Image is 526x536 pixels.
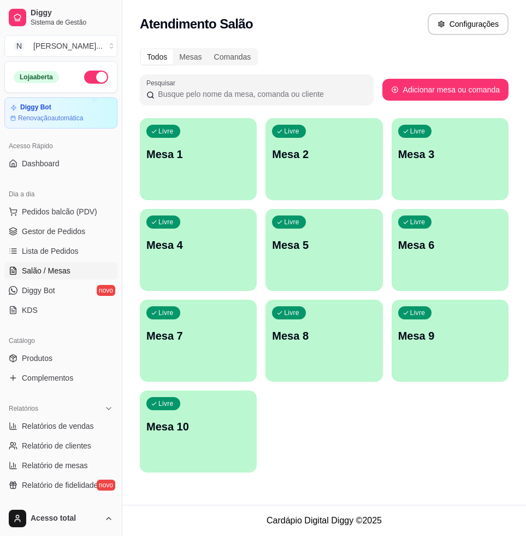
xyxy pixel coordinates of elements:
a: Gestor de Pedidos [4,223,117,240]
button: Select a team [4,35,117,57]
a: Salão / Mesas [4,262,117,279]
p: Livre [284,127,299,136]
button: LivreMesa 8 [265,300,382,382]
label: Pesquisar [146,78,179,88]
span: Gestor de Pedidos [22,226,85,237]
div: Catálogo [4,332,117,349]
div: Dia a dia [4,185,117,203]
p: Livre [410,218,425,226]
button: LivreMesa 1 [140,118,257,200]
button: LivreMesa 2 [265,118,382,200]
span: Pedidos balcão (PDV) [22,206,97,217]
button: Alterar Status [84,71,108,84]
p: Mesa 10 [146,419,250,434]
span: N [14,40,25,51]
div: Mesas [173,49,208,65]
div: Loja aberta [14,71,59,83]
button: LivreMesa 9 [392,300,509,382]
span: Relatórios de vendas [22,421,94,432]
a: Diggy BotRenovaçãoautomática [4,97,117,129]
p: Mesa 3 [398,147,502,162]
span: Relatório de mesas [22,460,88,471]
span: KDS [22,305,38,316]
button: Adicionar mesa ou comanda [382,79,509,101]
p: Mesa 9 [398,328,502,343]
p: Mesa 8 [272,328,376,343]
span: Complementos [22,372,73,383]
button: LivreMesa 6 [392,209,509,291]
span: Lista de Pedidos [22,246,79,257]
p: Livre [284,308,299,317]
button: LivreMesa 7 [140,300,257,382]
span: Relatório de fidelidade [22,480,98,491]
div: Acesso Rápido [4,137,117,155]
a: Relatório de fidelidadenovo [4,476,117,494]
button: Acesso total [4,505,117,532]
span: Acesso total [31,514,100,523]
a: Relatório de clientes [4,437,117,455]
a: Relatórios de vendas [4,417,117,435]
span: Sistema de Gestão [31,18,113,27]
h2: Atendimento Salão [140,15,253,33]
p: Mesa 7 [146,328,250,343]
article: Renovação automática [18,114,83,123]
a: KDS [4,301,117,319]
p: Livre [284,218,299,226]
button: Pedidos balcão (PDV) [4,203,117,220]
input: Pesquisar [155,89,367,100]
button: LivreMesa 3 [392,118,509,200]
a: Dashboard [4,155,117,172]
span: Relatórios [9,404,38,413]
p: Livre [158,308,174,317]
span: Diggy Bot [22,285,55,296]
span: Produtos [22,353,52,364]
div: Comandas [208,49,257,65]
article: Diggy Bot [20,103,51,112]
div: [PERSON_NAME] ... [33,40,103,51]
p: Livre [410,308,425,317]
a: Produtos [4,349,117,367]
a: Complementos [4,369,117,387]
span: Relatório de clientes [22,440,91,451]
p: Mesa 6 [398,237,502,253]
a: Diggy Botnovo [4,282,117,299]
span: Diggy [31,8,113,18]
p: Mesa 1 [146,147,250,162]
p: Livre [410,127,425,136]
p: Livre [158,218,174,226]
p: Mesa 5 [272,237,376,253]
span: Salão / Mesas [22,265,70,276]
a: Relatório de mesas [4,457,117,474]
button: LivreMesa 5 [265,209,382,291]
a: DiggySistema de Gestão [4,4,117,31]
p: Mesa 4 [146,237,250,253]
a: Lista de Pedidos [4,242,117,260]
button: Configurações [428,13,509,35]
p: Mesa 2 [272,147,376,162]
button: LivreMesa 10 [140,391,257,473]
div: Todos [141,49,173,65]
footer: Cardápio Digital Diggy © 2025 [122,505,526,536]
p: Livre [158,399,174,408]
p: Livre [158,127,174,136]
span: Dashboard [22,158,60,169]
button: LivreMesa 4 [140,209,257,291]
